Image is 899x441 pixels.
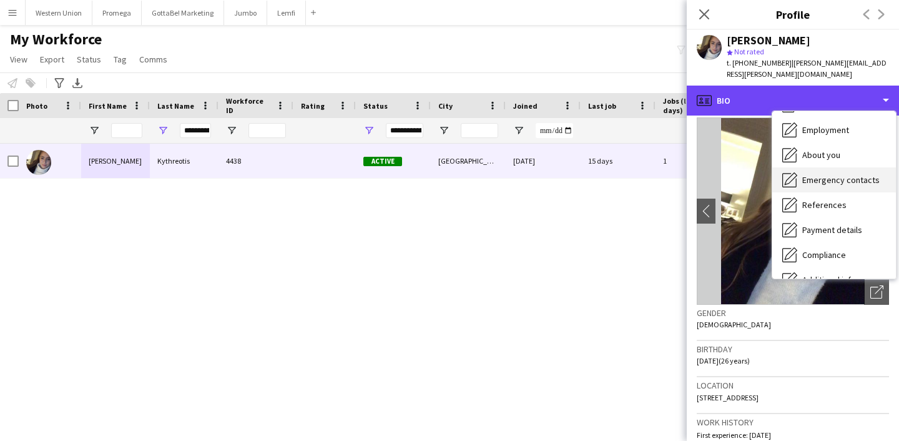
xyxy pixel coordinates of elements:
div: 4438 [219,144,293,178]
span: Tag [114,54,127,65]
span: Compliance [802,249,846,260]
span: [DATE] (26 years) [697,356,750,365]
div: Bio [687,86,899,116]
span: About you [802,149,840,161]
button: Open Filter Menu [513,125,524,136]
h3: Profile [687,6,899,22]
button: Open Filter Menu [226,125,237,136]
span: Comms [139,54,167,65]
h3: Work history [697,417,889,428]
div: [PERSON_NAME] [727,35,810,46]
div: [DATE] [506,144,581,178]
span: Payment details [802,224,862,235]
span: View [10,54,27,65]
span: Joined [513,101,538,111]
div: About you [772,142,896,167]
span: [DEMOGRAPHIC_DATA] [697,320,771,329]
span: My Workforce [10,30,102,49]
h3: Birthday [697,344,889,355]
h3: Gender [697,307,889,319]
button: Jumbo [224,1,267,25]
button: GottaBe! Marketing [142,1,224,25]
span: First Name [89,101,127,111]
input: Last Name Filter Input [180,123,211,138]
span: | [PERSON_NAME][EMAIL_ADDRESS][PERSON_NAME][DOMAIN_NAME] [727,58,887,79]
a: Comms [134,51,172,67]
button: Lemfi [267,1,306,25]
span: Status [77,54,101,65]
span: City [438,101,453,111]
div: [GEOGRAPHIC_DATA] [431,144,506,178]
a: View [5,51,32,67]
span: Last Name [157,101,194,111]
input: First Name Filter Input [111,123,142,138]
button: Open Filter Menu [89,125,100,136]
a: Status [72,51,106,67]
div: Kythreotis [150,144,219,178]
h3: Location [697,380,889,391]
div: Emergency contacts [772,167,896,192]
button: Western Union [26,1,92,25]
a: Tag [109,51,132,67]
div: Additional info [772,267,896,292]
a: Export [35,51,69,67]
div: References [772,192,896,217]
span: t. [PHONE_NUMBER] [727,58,792,67]
div: Payment details [772,217,896,242]
input: Joined Filter Input [536,123,573,138]
div: [PERSON_NAME] [81,144,150,178]
p: First experience: [DATE] [697,430,889,440]
app-action-btn: Advanced filters [52,76,67,91]
span: Workforce ID [226,96,271,115]
div: Compliance [772,242,896,267]
img: Crew avatar or photo [697,117,889,305]
span: Active [363,157,402,166]
span: Additional info [802,274,856,285]
span: Status [363,101,388,111]
input: Workforce ID Filter Input [248,123,286,138]
span: Employment [802,124,849,136]
span: [STREET_ADDRESS] [697,393,759,402]
app-action-btn: Export XLSX [70,76,85,91]
span: References [802,199,847,211]
input: City Filter Input [461,123,498,138]
span: Photo [26,101,47,111]
img: Lucy Kythreotis [26,150,51,175]
span: Export [40,54,64,65]
span: Emergency contacts [802,174,880,186]
span: Not rated [734,47,764,56]
button: Promega [92,1,142,25]
button: Open Filter Menu [438,125,449,136]
div: Open photos pop-in [864,280,889,305]
button: Open Filter Menu [157,125,169,136]
span: Last job [588,101,616,111]
div: 15 days [581,144,656,178]
button: Open Filter Menu [363,125,375,136]
span: Rating [301,101,325,111]
span: Jobs (last 90 days) [663,96,714,115]
div: Employment [772,117,896,142]
div: 1 [656,144,737,178]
